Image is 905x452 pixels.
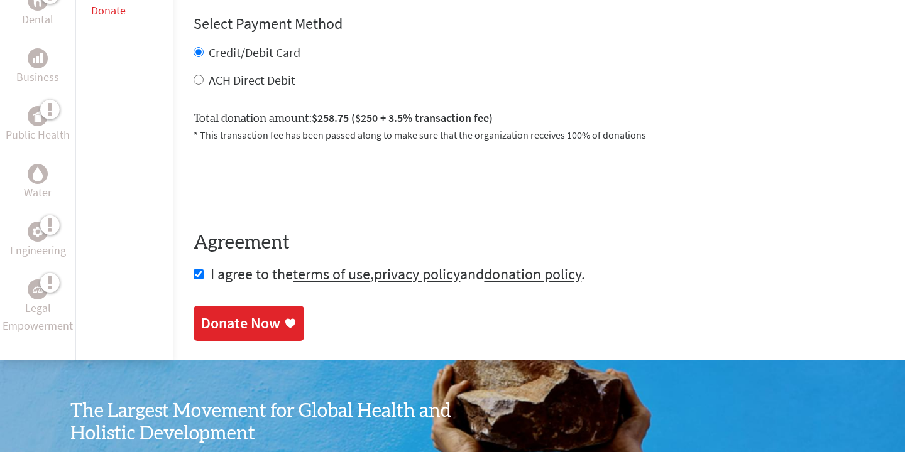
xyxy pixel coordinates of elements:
[10,242,66,259] p: Engineering
[194,158,385,207] iframe: reCAPTCHA
[374,264,460,284] a: privacy policy
[6,106,70,144] a: Public HealthPublic Health
[28,164,48,184] div: Water
[28,106,48,126] div: Public Health
[194,127,885,143] p: * This transaction fee has been passed along to make sure that the organization receives 100% of ...
[28,48,48,68] div: Business
[3,279,73,335] a: Legal EmpowermentLegal Empowerment
[33,227,43,237] img: Engineering
[33,110,43,122] img: Public Health
[194,14,885,34] h4: Select Payment Method
[209,72,295,88] label: ACH Direct Debit
[33,286,43,293] img: Legal Empowerment
[6,126,70,144] p: Public Health
[91,3,126,18] a: Donate
[24,164,52,202] a: WaterWater
[194,232,885,254] h4: Agreement
[16,68,59,86] p: Business
[33,167,43,181] img: Water
[28,222,48,242] div: Engineering
[28,279,48,299] div: Legal Empowerment
[10,222,66,259] a: EngineeringEngineering
[293,264,370,284] a: terms of use
[312,110,493,125] span: $258.75 ($250 + 3.5% transaction fee)
[16,48,59,86] a: BusinessBusiness
[194,109,493,127] label: Total donation amount:
[3,299,73,335] p: Legal Empowerment
[22,11,53,28] p: Dental
[201,313,280,333] div: Donate Now
[209,45,300,60] label: Credit/Debit Card
[194,306,304,341] a: Donate Now
[33,53,43,63] img: Business
[24,184,52,202] p: Water
[211,264,585,284] span: I agree to the , and .
[484,264,581,284] a: donation policy
[70,400,452,445] h3: The Largest Movement for Global Health and Holistic Development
